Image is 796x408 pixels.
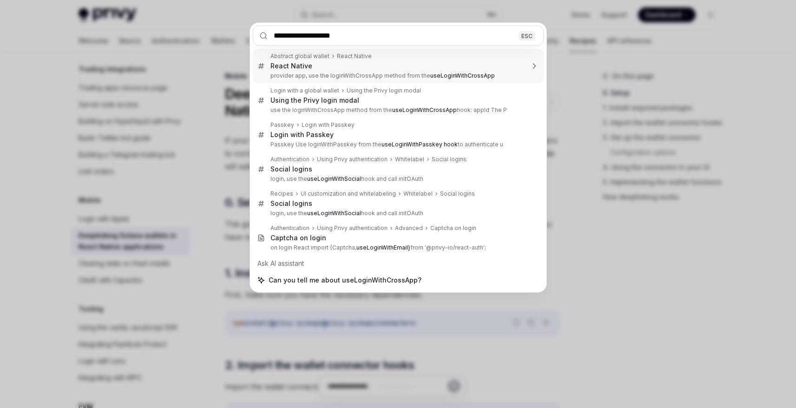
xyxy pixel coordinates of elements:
div: UI customization and whitelabeling [301,190,396,197]
p: login, use the hook and call initOAuth [270,210,524,217]
b: useLoginWithEmail} [356,244,410,251]
b: useLoginWithSocial [307,175,361,182]
div: Passkey [270,121,294,129]
p: Passkey Use loginWithPasskey from the to authenticate u [270,141,524,148]
div: Whitelabel [403,190,433,197]
div: ESC [519,31,535,40]
div: Using Privy authentication [317,156,388,163]
div: Using Privy authentication [317,224,388,232]
div: Using the Privy login modal [347,87,421,94]
b: useLoginWithPasskey hook [382,141,458,148]
div: Authentication [270,224,309,232]
b: useLoginWithCrossApp [430,72,495,79]
p: on login React import {Captcha, from '@privy-io/react-auth'; [270,244,524,251]
div: Authentication [270,156,309,163]
span: Can you tell me about useLoginWithCrossApp? [269,276,421,285]
div: Social logins [270,199,312,208]
div: React Native [270,62,312,70]
div: Using the Privy login modal [270,96,359,105]
p: login, use the hook and call initOAuth [270,175,524,183]
div: Social logins [270,165,312,173]
div: Recipes [270,190,293,197]
div: Whitelabel [395,156,424,163]
div: Social logins [440,190,475,197]
div: Advanced [395,224,423,232]
div: Captcha on login [270,234,326,242]
div: Login with Passkey [270,131,334,139]
div: Ask AI assistant [253,255,544,272]
div: React Native [337,53,372,60]
p: provider app, use the loginWithCrossApp method from the [270,72,524,79]
b: useLoginWithCrossApp [392,106,457,113]
div: Abstract global wallet [270,53,329,60]
div: Login with Passkey [302,121,355,129]
div: Social logins [432,156,467,163]
div: Captcha on login [430,224,476,232]
div: Login with a global wallet [270,87,339,94]
p: use the loginWithCrossApp method from the hook: appId The P [270,106,524,114]
b: useLoginWithSocial [307,210,361,217]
